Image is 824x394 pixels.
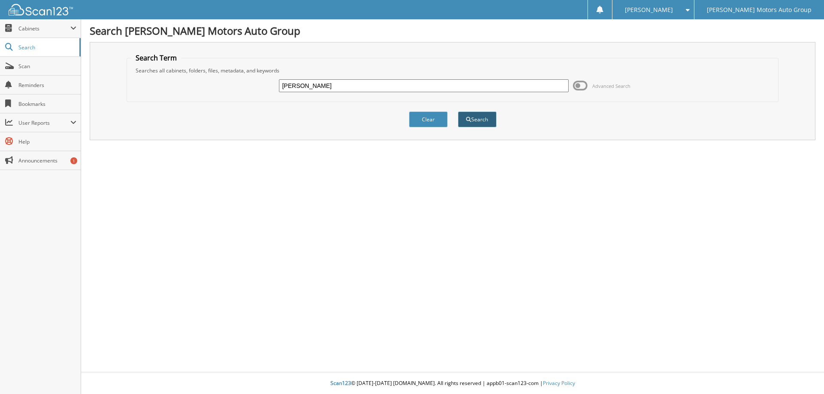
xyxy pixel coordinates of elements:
[18,63,76,70] span: Scan
[9,4,73,15] img: scan123-logo-white.svg
[458,111,497,127] button: Search
[330,379,351,387] span: Scan123
[18,25,70,32] span: Cabinets
[70,157,77,164] div: 1
[81,373,824,394] div: © [DATE]-[DATE] [DOMAIN_NAME]. All rights reserved | appb01-scan123-com |
[18,157,76,164] span: Announcements
[543,379,575,387] a: Privacy Policy
[90,24,815,38] h1: Search [PERSON_NAME] Motors Auto Group
[592,83,630,89] span: Advanced Search
[625,7,673,12] span: [PERSON_NAME]
[409,111,448,127] button: Clear
[18,138,76,145] span: Help
[18,44,75,51] span: Search
[707,7,812,12] span: [PERSON_NAME] Motors Auto Group
[131,67,774,74] div: Searches all cabinets, folders, files, metadata, and keywords
[18,119,70,126] span: User Reports
[18,100,76,108] span: Bookmarks
[131,53,181,63] legend: Search Term
[18,81,76,89] span: Reminders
